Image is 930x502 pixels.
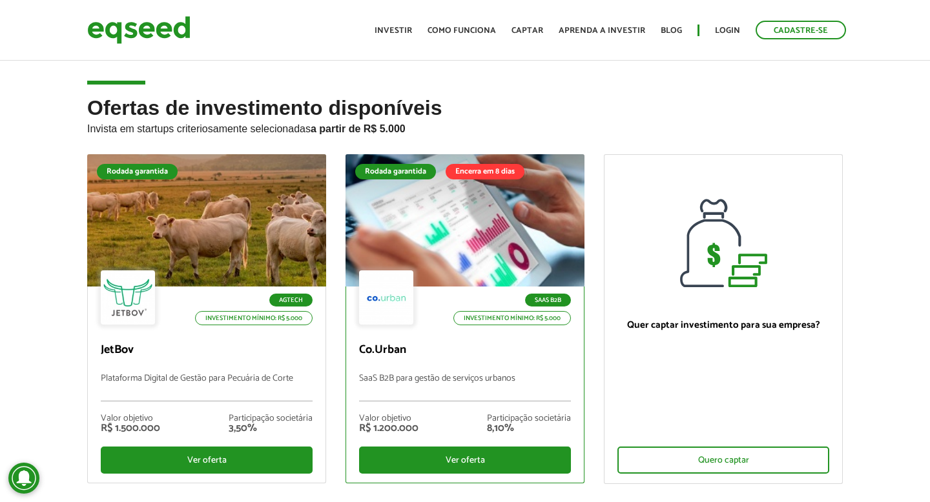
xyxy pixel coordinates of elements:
[87,97,843,154] h2: Ofertas de investimento disponíveis
[101,447,313,474] div: Ver oferta
[195,311,313,325] p: Investimento mínimo: R$ 5.000
[359,374,571,401] p: SaaS B2B para gestão de serviços urbanos
[359,343,571,357] p: Co.Urban
[559,26,645,35] a: Aprenda a investir
[359,447,571,474] div: Ver oferta
[487,423,571,434] div: 8,10%
[661,26,682,35] a: Blog
[229,414,313,423] div: Participação societária
[269,294,313,306] p: Agtech
[756,21,846,39] a: Cadastre-se
[359,414,418,423] div: Valor objetivo
[428,26,496,35] a: Como funciona
[97,164,178,179] div: Rodada garantida
[375,26,412,35] a: Investir
[487,414,571,423] div: Participação societária
[87,13,191,47] img: EqSeed
[355,164,436,179] div: Rodada garantida
[359,423,418,434] div: R$ 1.200.000
[346,154,584,483] a: Rodada garantida Encerra em 8 dias SaaS B2B Investimento mínimo: R$ 5.000 Co.Urban SaaS B2B para ...
[101,423,160,434] div: R$ 1.500.000
[715,26,740,35] a: Login
[617,447,829,474] div: Quero captar
[525,294,571,306] p: SaaS B2B
[446,164,524,179] div: Encerra em 8 dias
[101,343,313,357] p: JetBov
[101,414,160,423] div: Valor objetivo
[604,154,843,484] a: Quer captar investimento para sua empresa? Quero captar
[617,319,829,331] p: Quer captar investimento para sua empresa?
[512,26,543,35] a: Captar
[453,311,571,325] p: Investimento mínimo: R$ 5.000
[87,154,326,483] a: Rodada garantida Agtech Investimento mínimo: R$ 5.000 JetBov Plataforma Digital de Gestão para Pe...
[311,123,406,134] strong: a partir de R$ 5.000
[229,423,313,434] div: 3,50%
[87,119,843,135] p: Invista em startups criteriosamente selecionadas
[101,374,313,401] p: Plataforma Digital de Gestão para Pecuária de Corte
